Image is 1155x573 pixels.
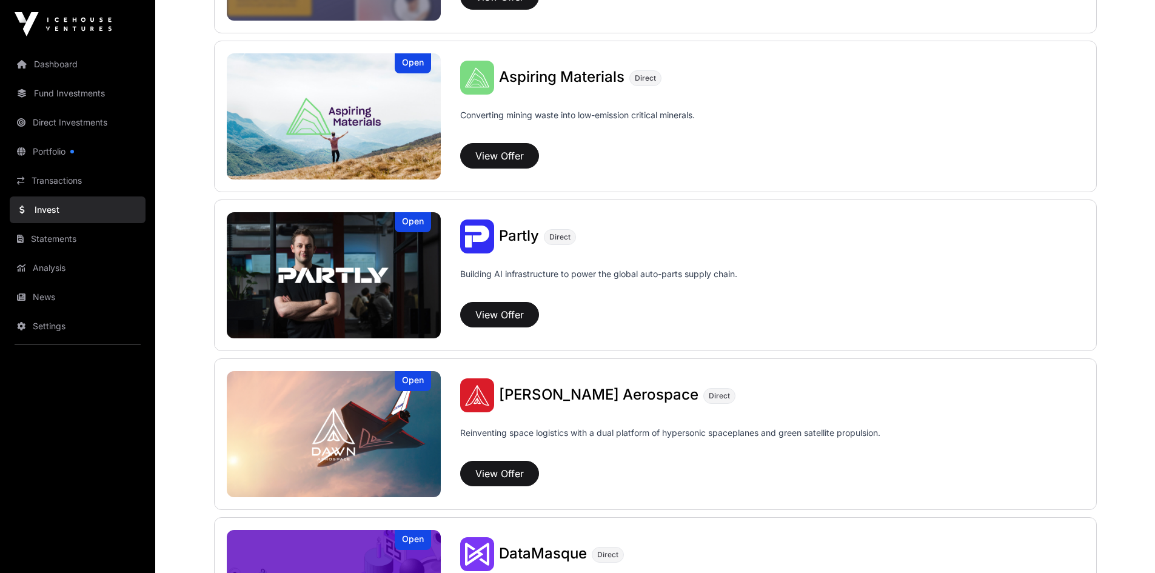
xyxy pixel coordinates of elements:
[227,53,441,179] a: Aspiring MaterialsOpen
[395,371,431,391] div: Open
[460,143,539,169] button: View Offer
[395,53,431,73] div: Open
[499,68,624,85] span: Aspiring Materials
[460,109,695,138] p: Converting mining waste into low-emission critical minerals.
[460,219,494,253] img: Partly
[10,284,146,310] a: News
[1094,515,1155,573] iframe: Chat Widget
[10,80,146,107] a: Fund Investments
[227,371,441,497] a: Dawn AerospaceOpen
[499,227,539,244] span: Partly
[549,232,571,242] span: Direct
[10,255,146,281] a: Analysis
[10,109,146,136] a: Direct Investments
[227,53,441,179] img: Aspiring Materials
[15,12,112,36] img: Icehouse Ventures Logo
[227,212,441,338] img: Partly
[597,550,618,560] span: Direct
[499,546,587,562] a: DataMasque
[635,73,656,83] span: Direct
[227,371,441,497] img: Dawn Aerospace
[10,196,146,223] a: Invest
[460,61,494,95] img: Aspiring Materials
[460,427,880,456] p: Reinventing space logistics with a dual platform of hypersonic spaceplanes and green satellite pr...
[499,229,539,244] a: Partly
[460,461,539,486] button: View Offer
[395,212,431,232] div: Open
[10,138,146,165] a: Portfolio
[227,212,441,338] a: PartlyOpen
[460,302,539,327] button: View Offer
[10,51,146,78] a: Dashboard
[395,530,431,550] div: Open
[460,537,494,571] img: DataMasque
[10,226,146,252] a: Statements
[10,167,146,194] a: Transactions
[499,70,624,85] a: Aspiring Materials
[460,378,494,412] img: Dawn Aerospace
[499,387,698,403] a: [PERSON_NAME] Aerospace
[499,545,587,562] span: DataMasque
[709,391,730,401] span: Direct
[499,386,698,403] span: [PERSON_NAME] Aerospace
[10,313,146,340] a: Settings
[460,268,737,297] p: Building AI infrastructure to power the global auto-parts supply chain.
